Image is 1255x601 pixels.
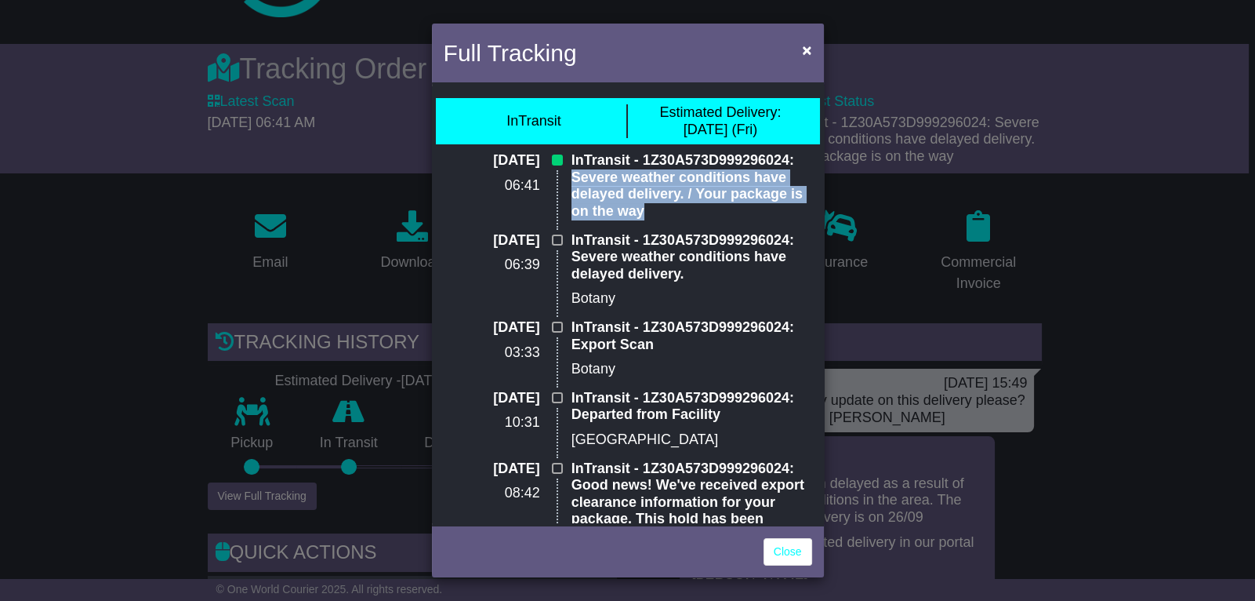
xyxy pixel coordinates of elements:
p: [DATE] [444,319,540,337]
span: × [802,41,811,59]
p: 06:41 [444,177,540,195]
p: Botany [571,361,812,378]
p: 03:33 [444,344,540,362]
p: [DATE] [444,152,540,169]
p: [GEOGRAPHIC_DATA] [571,432,812,449]
p: 10:31 [444,414,540,432]
div: InTransit [506,113,560,130]
p: InTransit - 1Z30A573D999296024: Severe weather conditions have delayed delivery. [571,232,812,283]
p: InTransit - 1Z30A573D999296024: Severe weather conditions have delayed delivery. / Your package i... [571,152,812,220]
p: InTransit - 1Z30A573D999296024: Departed from Facility [571,390,812,424]
p: Botany [571,290,812,308]
button: Close [794,34,819,66]
p: [DATE] [444,232,540,250]
p: 06:39 [444,257,540,274]
h4: Full Tracking [444,35,577,71]
p: InTransit - 1Z30A573D999296024: Export Scan [571,319,812,353]
p: [DATE] [444,461,540,478]
p: 08:42 [444,485,540,502]
p: [DATE] [444,390,540,407]
div: [DATE] (Fri) [659,104,781,138]
a: Close [764,538,812,566]
p: InTransit - 1Z30A573D999296024: Good news! We've received export clearance information for your p... [571,461,812,545]
span: Estimated Delivery: [659,104,781,120]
